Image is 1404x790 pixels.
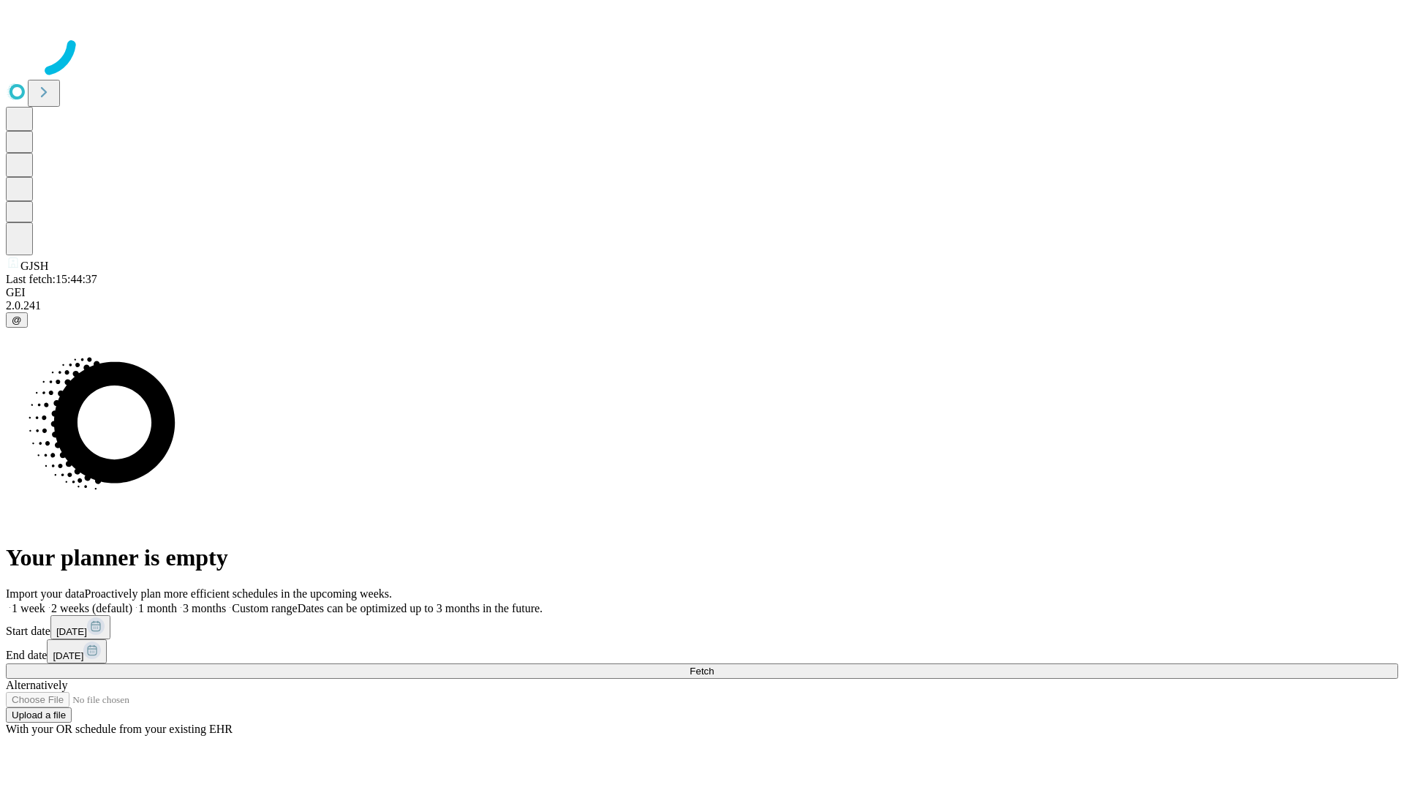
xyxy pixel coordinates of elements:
[56,626,87,637] span: [DATE]
[6,707,72,723] button: Upload a file
[6,639,1398,663] div: End date
[53,650,83,661] span: [DATE]
[12,602,45,614] span: 1 week
[20,260,48,272] span: GJSH
[12,315,22,326] span: @
[232,602,297,614] span: Custom range
[51,602,132,614] span: 2 weeks (default)
[6,312,28,328] button: @
[690,666,714,677] span: Fetch
[6,286,1398,299] div: GEI
[6,663,1398,679] button: Fetch
[6,544,1398,571] h1: Your planner is empty
[6,723,233,735] span: With your OR schedule from your existing EHR
[6,273,97,285] span: Last fetch: 15:44:37
[298,602,543,614] span: Dates can be optimized up to 3 months in the future.
[50,615,110,639] button: [DATE]
[138,602,177,614] span: 1 month
[6,299,1398,312] div: 2.0.241
[85,587,392,600] span: Proactively plan more efficient schedules in the upcoming weeks.
[6,615,1398,639] div: Start date
[183,602,226,614] span: 3 months
[6,587,85,600] span: Import your data
[6,679,67,691] span: Alternatively
[47,639,107,663] button: [DATE]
